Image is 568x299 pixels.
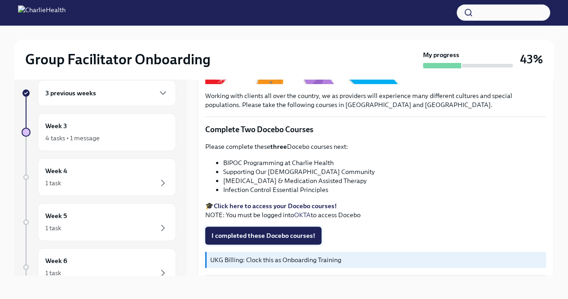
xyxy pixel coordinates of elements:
[25,50,211,68] h2: Group Facilitator Onboarding
[205,227,321,245] button: I completed these Docebo courses!
[223,167,546,176] li: Supporting Our [DEMOGRAPHIC_DATA] Community
[205,124,546,135] p: Complete Two Docebo Courses
[45,88,96,98] h6: 3 previous weeks
[45,121,67,131] h6: Week 3
[18,5,66,20] img: CharlieHealth
[423,50,459,59] strong: My progress
[38,80,176,106] div: 3 previous weeks
[45,134,100,143] div: 4 tasks • 1 message
[45,211,67,221] h6: Week 5
[22,248,176,286] a: Week 61 task
[211,231,315,240] span: I completed these Docebo courses!
[223,185,546,194] li: Infection Control Essential Principles
[45,256,67,266] h6: Week 6
[22,203,176,241] a: Week 51 task
[223,158,546,167] li: BIPOC Programming at Charlie Health
[294,211,311,219] a: OKTA
[210,255,542,264] p: UKG Billing: Clock this as Onboarding Training
[520,51,543,67] h3: 43%
[45,268,61,277] div: 1 task
[22,158,176,196] a: Week 41 task
[45,179,61,187] div: 1 task
[205,142,546,151] p: Please complete these Docebo courses next:
[214,202,337,210] a: Click here to access your Docebo courses!
[45,166,67,176] h6: Week 4
[270,143,287,151] strong: three
[205,91,546,109] p: Working with clients all over the country, we as providers will experience many different culture...
[22,113,176,151] a: Week 34 tasks • 1 message
[205,201,546,219] p: 🎓 NOTE: You must be logged into to access Docebo
[45,223,61,232] div: 1 task
[223,176,546,185] li: [MEDICAL_DATA] & Medication Assisted Therapy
